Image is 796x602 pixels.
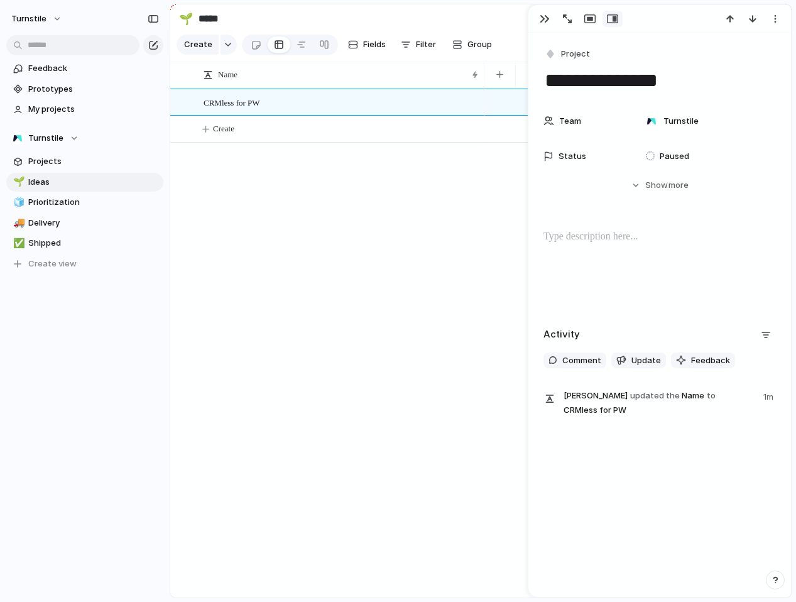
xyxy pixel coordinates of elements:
button: Filter [396,35,441,55]
span: Create [213,123,234,135]
button: Create view [6,254,163,273]
span: Group [467,38,492,51]
button: Turnstile [6,129,163,148]
span: Project [561,48,590,60]
span: Filter [416,38,436,51]
button: Create [177,35,219,55]
span: Turnstile [11,13,46,25]
span: Show [645,179,668,192]
span: Paused [660,150,689,163]
button: Update [611,353,666,369]
a: 🌱Ideas [6,173,163,192]
span: Name [218,68,237,81]
button: Feedback [671,353,735,369]
a: Projects [6,152,163,171]
span: [PERSON_NAME] [564,390,628,402]
span: Ideas [28,176,159,189]
a: ✅Shipped [6,234,163,253]
span: Status [559,150,586,163]
span: Delivery [28,217,159,229]
a: Feedback [6,59,163,78]
h2: Activity [543,327,580,342]
span: Name CRMless for PW [564,388,756,417]
span: more [668,179,689,192]
div: ✅ [13,236,22,251]
span: Prioritization [28,196,159,209]
span: Feedback [691,354,730,367]
button: Project [542,45,594,63]
span: updated the [630,390,680,402]
button: Fields [343,35,391,55]
button: 🧊 [11,196,24,209]
span: Feedback [28,62,159,75]
span: My projects [28,103,159,116]
span: 1m [763,388,776,403]
div: 🌱 [13,175,22,189]
span: Projects [28,155,159,168]
span: to [707,390,716,402]
a: 🧊Prioritization [6,193,163,212]
span: Comment [562,354,601,367]
span: Fields [363,38,386,51]
a: My projects [6,100,163,119]
button: Showmore [543,174,776,197]
span: Update [631,354,661,367]
span: Turnstile [28,132,63,145]
span: CRMless for PW [204,95,260,109]
span: Shipped [28,237,159,249]
button: Turnstile [6,9,68,29]
button: Group [446,35,498,55]
span: Create view [28,258,77,270]
span: Create [184,38,212,51]
span: Turnstile [663,115,699,128]
div: 🌱 [179,10,193,27]
div: 🚚 [13,216,22,230]
button: 🚚 [11,217,24,229]
button: 🌱 [176,9,196,29]
button: 🌱 [11,176,24,189]
button: ✅ [11,237,24,249]
div: 🧊 [13,195,22,210]
a: Prototypes [6,80,163,99]
a: 🚚Delivery [6,214,163,233]
span: Prototypes [28,83,159,96]
span: Team [559,115,581,128]
button: Comment [543,353,606,369]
